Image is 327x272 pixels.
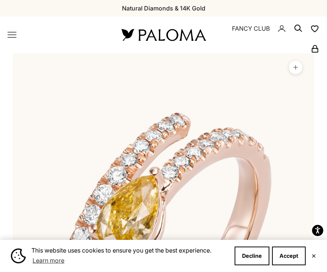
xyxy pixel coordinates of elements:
[223,16,320,53] nav: Secondary navigation
[272,247,306,265] button: Accept
[311,254,316,258] button: Close
[7,30,104,39] nav: Primary navigation
[31,255,65,266] a: Learn more
[235,247,269,265] button: Decline
[122,3,205,13] p: Natural Diamonds & 14K Gold
[31,246,229,266] span: This website uses cookies to ensure you get the best experience.
[11,248,26,263] img: Cookie banner
[232,24,270,33] a: FANCY CLUB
